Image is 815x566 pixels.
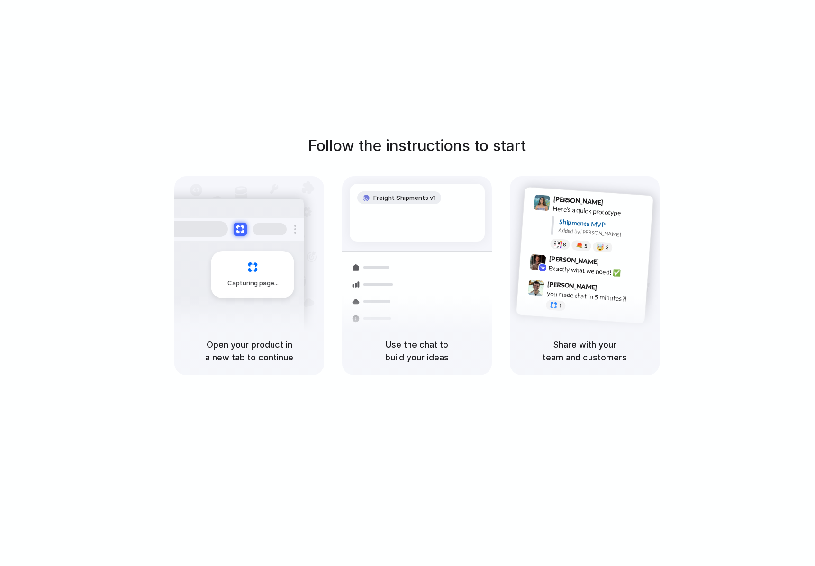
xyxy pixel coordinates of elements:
[563,242,566,247] span: 8
[606,198,625,209] span: 9:41 AM
[353,338,480,364] h5: Use the chat to build your ideas
[546,288,641,305] div: you made that in 5 minutes?!
[558,226,645,240] div: Added by [PERSON_NAME]
[373,193,435,203] span: Freight Shipments v1
[559,216,646,232] div: Shipments MVP
[547,279,598,292] span: [PERSON_NAME]
[521,338,648,364] h5: Share with your team and customers
[549,253,599,267] span: [PERSON_NAME]
[597,243,605,251] div: 🤯
[553,194,603,207] span: [PERSON_NAME]
[602,258,621,269] span: 9:42 AM
[227,279,280,288] span: Capturing page
[308,135,526,157] h1: Follow the instructions to start
[548,263,643,279] div: Exactly what we need! ✅
[186,338,313,364] h5: Open your product in a new tab to continue
[552,203,647,219] div: Here's a quick prototype
[606,245,609,250] span: 3
[584,243,588,248] span: 5
[559,303,562,308] span: 1
[600,283,619,295] span: 9:47 AM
